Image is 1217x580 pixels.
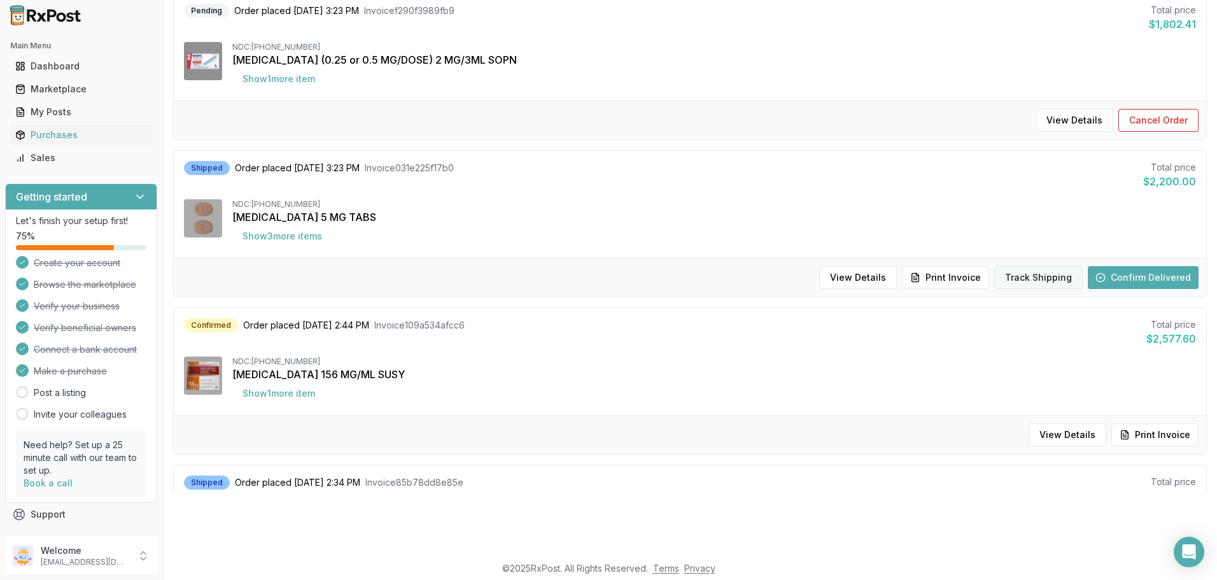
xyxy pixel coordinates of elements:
button: Feedback [5,526,157,549]
div: Shipped [184,161,230,175]
button: Show3more items [232,225,332,248]
a: Privacy [684,563,715,574]
a: Post a listing [34,386,86,399]
div: Confirmed [184,318,238,332]
img: Invega Sustenna 156 MG/ML SUSY [184,357,222,395]
span: Verify your business [34,300,120,313]
div: Total price [1148,476,1196,488]
a: Invite your colleagues [34,408,127,421]
img: RxPost Logo [5,5,87,25]
div: Shipped [184,476,230,490]
a: Terms [653,563,679,574]
span: Invoice 85b78dd8e85e [365,476,463,489]
p: [EMAIL_ADDRESS][DOMAIN_NAME] [41,557,129,567]
button: Marketplace [5,79,157,99]
button: View Details [1029,423,1106,446]
div: $2,592.41 [1148,488,1196,504]
a: My Posts [10,101,152,124]
div: Sales [15,152,147,164]
p: Need help? Set up a 25 minute call with our team to set up. [24,439,139,477]
button: Purchases [5,125,157,145]
h2: Main Menu [10,41,152,51]
button: My Posts [5,102,157,122]
div: Dashboard [15,60,147,73]
button: Support [5,503,157,526]
button: Cancel Order [1118,109,1199,132]
img: User avatar [13,546,33,566]
a: Sales [10,146,152,169]
a: Purchases [10,124,152,146]
span: Order placed [DATE] 2:34 PM [235,476,360,489]
div: Total price [1143,161,1196,174]
img: Eliquis 5 MG TABS [184,199,222,237]
span: Verify beneficial owners [34,322,136,334]
button: Print Invoice [902,266,989,289]
div: [MEDICAL_DATA] (0.25 or 0.5 MG/DOSE) 2 MG/3ML SOPN [232,52,1196,67]
div: Total price [1149,4,1196,17]
button: Dashboard [5,56,157,76]
button: Show1more item [232,382,325,405]
button: View Details [819,266,897,289]
div: NDC: [PHONE_NUMBER] [232,42,1196,52]
div: Purchases [15,129,147,141]
span: Invoice f290f3989fb9 [364,4,454,17]
img: Ozempic (0.25 or 0.5 MG/DOSE) 2 MG/3ML SOPN [184,42,222,80]
button: Track Shipping [994,266,1083,289]
span: Invoice 031e225f17b0 [365,162,454,174]
div: $1,802.41 [1149,17,1196,32]
span: Browse the marketplace [34,278,136,291]
span: Feedback [31,531,74,544]
div: My Posts [15,106,147,118]
span: 75 % [16,230,35,243]
div: $2,577.60 [1146,331,1196,346]
p: Welcome [41,544,129,557]
div: [MEDICAL_DATA] 5 MG TABS [232,209,1196,225]
span: Create your account [34,257,120,269]
button: Confirm Delivered [1088,266,1199,289]
a: Book a call [24,477,73,488]
div: Total price [1146,318,1196,331]
p: Let's finish your setup first! [16,215,146,227]
div: [MEDICAL_DATA] 156 MG/ML SUSY [232,367,1196,382]
div: Open Intercom Messenger [1174,537,1204,567]
button: View Details [1036,109,1113,132]
span: Invoice 109a534afcc6 [374,319,465,332]
h3: Getting started [16,189,87,204]
div: Pending [184,4,229,18]
div: NDC: [PHONE_NUMBER] [232,357,1196,367]
button: Sales [5,148,157,168]
a: Marketplace [10,78,152,101]
button: Print Invoice [1111,423,1199,446]
span: Order placed [DATE] 3:23 PM [234,4,359,17]
button: Show1more item [232,67,325,90]
span: Make a purchase [34,365,107,378]
div: NDC: [PHONE_NUMBER] [232,199,1196,209]
a: Dashboard [10,55,152,78]
div: Marketplace [15,83,147,95]
span: Connect a bank account [34,343,137,356]
span: Order placed [DATE] 2:44 PM [243,319,369,332]
span: Order placed [DATE] 3:23 PM [235,162,360,174]
div: $2,200.00 [1143,174,1196,189]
